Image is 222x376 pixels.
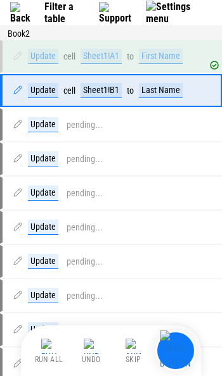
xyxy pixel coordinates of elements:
[28,151,58,166] div: Update
[67,120,103,130] div: pending...
[81,83,122,98] div: Sheet1!B1
[146,1,212,25] img: Settings menu
[126,339,141,354] img: Skip
[113,335,153,366] button: Skip
[67,257,103,266] div: pending...
[127,52,134,61] div: to
[10,2,39,24] img: Back
[28,49,58,64] div: Update
[99,2,140,24] img: Support
[8,28,30,39] span: Book2
[28,288,58,303] div: Update
[63,52,75,61] div: cell
[29,335,69,366] button: Run All
[126,356,141,363] div: Skip
[67,223,103,232] div: pending...
[35,356,63,363] div: Run All
[44,1,95,25] div: Filter a table
[28,83,58,98] div: Update
[28,254,58,269] div: Update
[41,339,56,354] img: Run All
[28,185,58,201] div: Update
[71,335,112,366] button: Undo
[63,86,75,96] div: cell
[127,86,134,96] div: to
[139,83,183,98] div: Last Name
[81,49,122,64] div: Sheet1!A1
[67,154,103,164] div: pending...
[67,291,103,301] div: pending...
[28,322,58,337] div: Update
[139,49,183,64] div: First Name
[82,356,101,363] div: Undo
[84,339,99,354] img: Undo
[160,330,191,372] img: Main button
[28,220,58,235] div: Update
[28,117,58,132] div: Update
[67,189,103,198] div: pending...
